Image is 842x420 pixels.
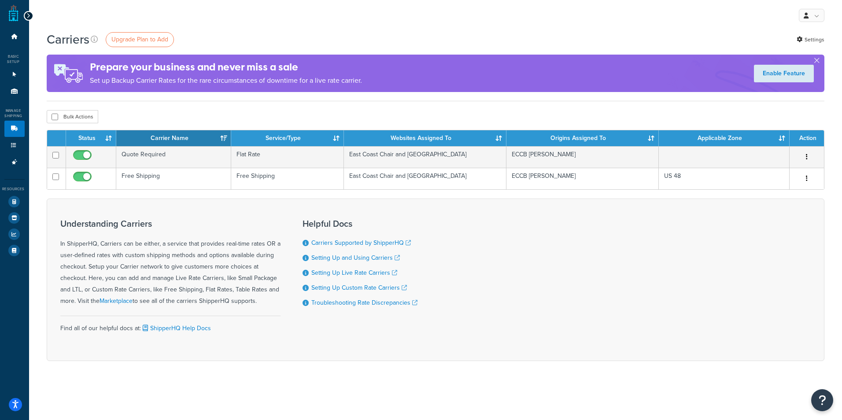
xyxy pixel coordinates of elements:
div: Find all of our helpful docs at: [60,316,281,334]
h4: Prepare your business and never miss a sale [90,60,362,74]
h3: Understanding Carriers [60,219,281,228]
a: Enable Feature [754,65,814,82]
td: Free Shipping [231,168,343,189]
th: Service/Type: activate to sort column ascending [231,130,343,146]
a: Setting Up Live Rate Carriers [311,268,397,277]
td: US 48 [659,168,790,189]
th: Action [790,130,824,146]
a: Marketplace [100,296,133,306]
li: Analytics [4,226,25,242]
li: Shipping Rules [4,137,25,154]
a: ShipperHQ Help Docs [141,324,211,333]
a: Upgrade Plan to Add [106,32,174,47]
a: Settings [797,33,824,46]
li: Origins [4,83,25,99]
div: In ShipperHQ, Carriers can be either, a service that provides real-time rates OR a user-defined r... [60,219,281,307]
td: ECCB [PERSON_NAME] [506,146,658,168]
th: Websites Assigned To: activate to sort column ascending [344,130,507,146]
a: ShipperHQ Home [9,4,18,22]
td: East Coast Chair and [GEOGRAPHIC_DATA] [344,146,507,168]
li: Carriers [4,121,25,137]
td: Free Shipping [116,168,231,189]
a: Setting Up and Using Carriers [311,253,400,262]
td: Flat Rate [231,146,343,168]
p: Set up Backup Carrier Rates for the rare circumstances of downtime for a live rate carrier. [90,74,362,87]
a: Setting Up Custom Rate Carriers [311,283,407,292]
li: Websites [4,66,25,83]
button: Open Resource Center [811,389,833,411]
h1: Carriers [47,31,89,48]
th: Origins Assigned To: activate to sort column ascending [506,130,658,146]
a: Carriers Supported by ShipperHQ [311,238,411,247]
th: Status: activate to sort column ascending [66,130,116,146]
a: Troubleshooting Rate Discrepancies [311,298,417,307]
li: Test Your Rates [4,194,25,210]
button: Bulk Actions [47,110,98,123]
img: ad-rules-rateshop-fe6ec290ccb7230408bd80ed9643f0289d75e0ffd9eb532fc0e269fcd187b520.png [47,55,90,92]
li: Help Docs [4,243,25,258]
span: Upgrade Plan to Add [111,35,168,44]
td: ECCB [PERSON_NAME] [506,168,658,189]
h3: Helpful Docs [303,219,417,228]
th: Applicable Zone: activate to sort column ascending [659,130,790,146]
td: East Coast Chair and [GEOGRAPHIC_DATA] [344,168,507,189]
li: Advanced Features [4,154,25,170]
li: Marketplace [4,210,25,226]
th: Carrier Name: activate to sort column ascending [116,130,231,146]
li: Dashboard [4,29,25,45]
td: Quote Required [116,146,231,168]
